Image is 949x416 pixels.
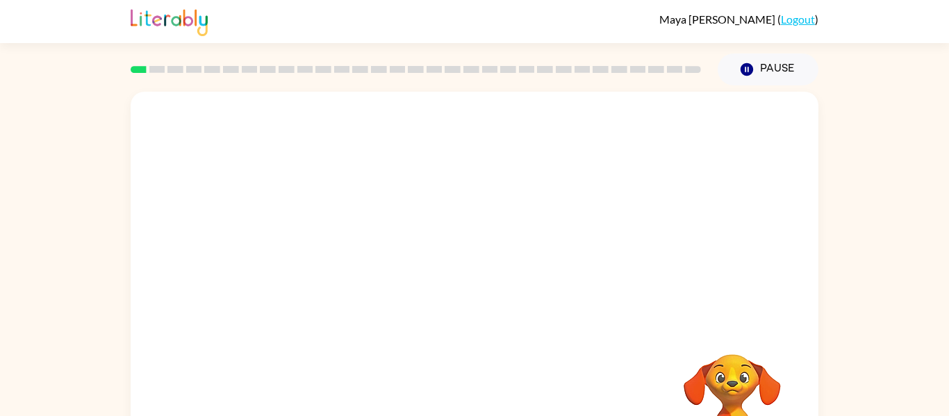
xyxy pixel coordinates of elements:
div: ( ) [659,13,818,26]
img: Literably [131,6,208,36]
a: Logout [781,13,815,26]
button: Pause [718,53,818,85]
span: Maya [PERSON_NAME] [659,13,777,26]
